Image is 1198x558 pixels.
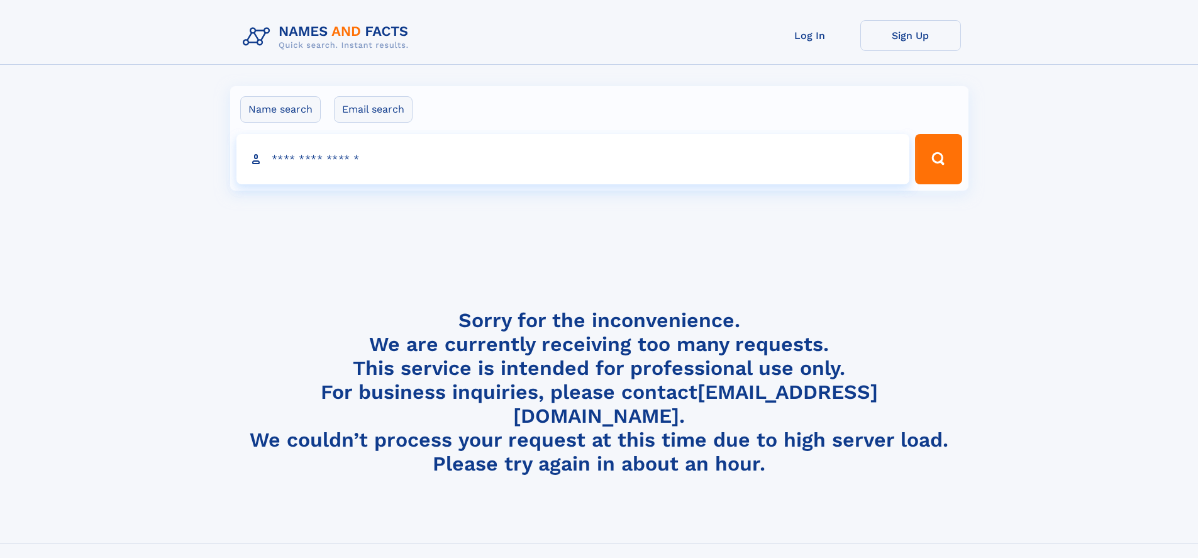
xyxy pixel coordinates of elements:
[238,20,419,54] img: Logo Names and Facts
[236,134,910,184] input: search input
[240,96,321,123] label: Name search
[915,134,962,184] button: Search Button
[238,308,961,476] h4: Sorry for the inconvenience. We are currently receiving too many requests. This service is intend...
[860,20,961,51] a: Sign Up
[513,380,878,428] a: [EMAIL_ADDRESS][DOMAIN_NAME]
[334,96,413,123] label: Email search
[760,20,860,51] a: Log In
